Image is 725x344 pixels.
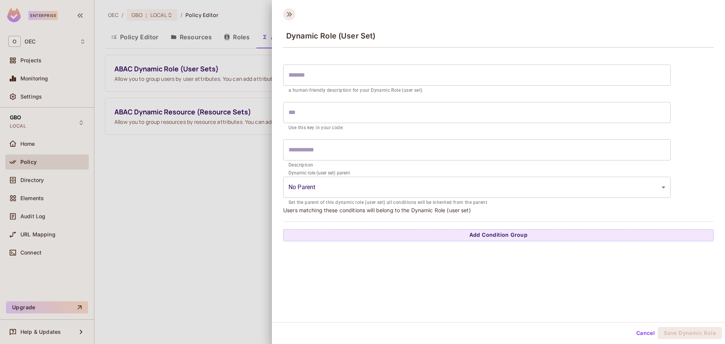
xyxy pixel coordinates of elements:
[286,31,375,40] span: Dynamic Role (User Set)
[283,207,714,214] p: Users matching these conditions will belong to the Dynamic Role (user set)
[288,170,350,176] label: Dynamic role (user set) parent
[288,87,665,94] p: a human-friendly description for your Dynamic Role (user set)
[288,162,665,169] p: Description
[633,327,658,339] button: Cancel
[658,327,722,339] button: Save Dynamic Role
[288,199,665,207] p: Set the parent of this dynamic role (user set) all conditions will be inherited from the parent
[283,177,671,198] div: Without label
[283,229,714,241] button: Add Condition Group
[288,124,665,132] p: Use this key in your code.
